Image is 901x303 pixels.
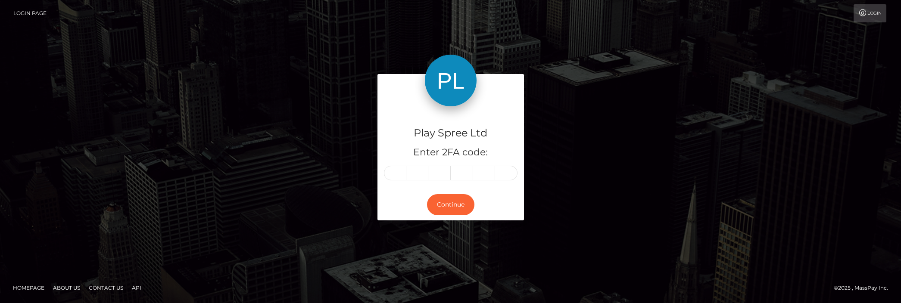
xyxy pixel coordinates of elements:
h5: Enter 2FA code: [384,146,518,159]
a: About Us [50,281,84,294]
a: Login [854,4,886,22]
h4: Play Spree Ltd [384,126,518,141]
a: Login Page [13,4,47,22]
a: Homepage [9,281,48,294]
a: API [128,281,145,294]
div: © 2025 , MassPay Inc. [834,283,895,293]
img: Play Spree Ltd [425,55,477,106]
a: Contact Us [85,281,127,294]
button: Continue [427,194,474,215]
